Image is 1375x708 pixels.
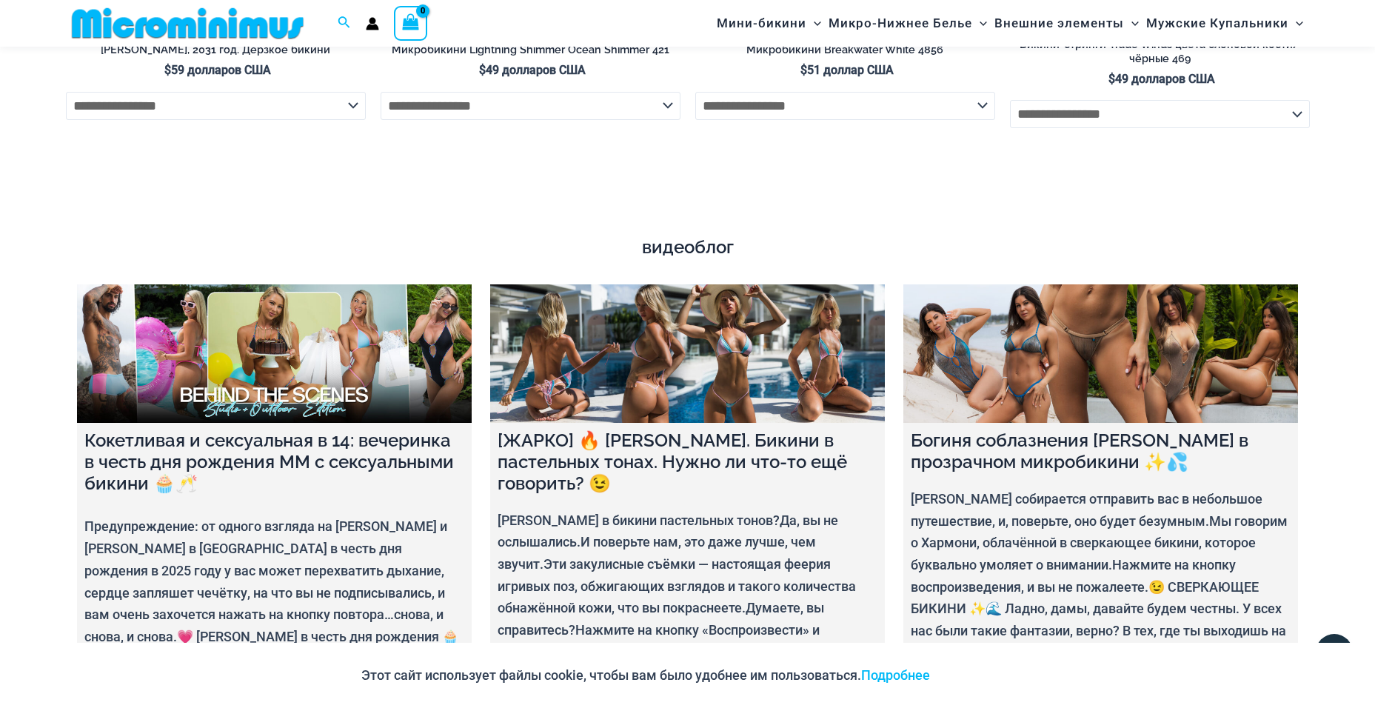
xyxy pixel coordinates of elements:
[1108,72,1115,86] span: $
[366,17,379,30] a: Ссылка на значок учетной записи
[498,430,877,494] h4: [ЖАРКО] 🔥 [PERSON_NAME]. Бикини в пастельных тонах. Нужно ли что-то ещё говорить? 😉
[1010,38,1310,71] a: Бикини-стринги Trade Winds цвета слоновой кости/чёрные 469
[1288,4,1303,42] span: Переключение меню
[498,534,816,572] ya-tr-span: И поверьте нам, это даже лучше, чем звучит.
[177,629,458,644] ya-tr-span: 💗 [PERSON_NAME] в честь дня рождения 🧁
[806,4,821,42] span: Переключение меню
[1143,4,1307,42] a: Мужские КупальникиПереключение менюПереключение меню
[1020,38,1300,64] ya-tr-span: Бикини-стринги Trade Winds цвета слоновой кости/чёрные 469
[713,4,825,42] a: Мини-бикиниПереключение менюПереключение меню
[498,512,780,528] ya-tr-span: [PERSON_NAME] в бикини пастельных тонов?
[711,2,1310,44] nav: Навигация по сайту
[338,14,351,33] a: Ссылка на значок поиска
[84,430,464,494] h4: Кокетливая и сексуальная в 14: вечеринка в честь дня рождения MM с сексуальными бикини 🧁🥂
[717,16,806,30] ya-tr-span: Мини-бикини
[171,63,271,77] ya-tr-span: 59 долларов США
[959,670,996,681] ya-tr-span: Принять
[486,63,586,77] ya-tr-span: 49 долларов США
[746,43,943,56] ya-tr-span: Микробикини Breakwater White 4856
[1108,72,1215,86] bdi: 49 долларов США
[941,658,1014,693] button: Принять
[800,63,807,77] ya-tr-span: $
[164,63,171,77] ya-tr-span: $
[394,6,428,40] a: Просмотреть Корзину Покупок, пустую
[498,556,856,615] ya-tr-span: Эти закулисные съёмки — настоящая феерия игривых поз, обжигающих взглядов и такого количества обн...
[695,43,995,62] a: Микробикини Breakwater White 4856
[479,63,486,77] ya-tr-span: $
[911,513,1288,572] ya-tr-span: Мы говорим о Хармони, облачённой в сверкающее бикини, которое буквально умоляет о внимании.
[101,43,330,56] ya-tr-span: [PERSON_NAME], 2031 год. Дерзкое бикини
[825,4,991,42] a: Микро-Нижнее БельеПереключение менюПереключение меню
[861,667,930,683] a: Подробнее
[498,622,820,660] ya-tr-span: Нажмите на кнопку «Воспроизвести» и узнайте.
[911,491,1262,529] ya-tr-span: [PERSON_NAME] собирается отправить вас в небольшое путешествие, и, поверьте, оно будет безумным.
[807,63,894,77] ya-tr-span: 51 доллар США
[1124,4,1139,42] span: Переключение меню
[994,16,1124,30] ya-tr-span: Внешние элементы
[911,430,1291,473] h4: Богиня соблазнения [PERSON_NAME] в прозрачном микробикини ✨💦
[991,4,1143,42] a: Внешние элементыПереключение менюПереключение меню
[972,4,987,42] span: Переключение меню
[392,43,669,56] ya-tr-span: Микробикини Lightning Shimmer Ocean Shimmer 421
[84,518,447,622] ya-tr-span: Предупреждение: от одного взгляда на [PERSON_NAME] и [PERSON_NAME] в [GEOGRAPHIC_DATA] в честь дн...
[911,557,1236,595] ya-tr-span: Нажмите на кнопку воспроизведения, и вы не пожалеете.
[829,16,972,30] ya-tr-span: Микро-Нижнее Белье
[642,236,734,258] ya-tr-span: видеоблог
[381,43,680,62] a: Микробикини Lightning Shimmer Ocean Shimmer 421
[1146,16,1288,30] ya-tr-span: Мужские Купальники
[66,7,310,40] img: Логотип MM SHOP
[66,43,366,62] a: [PERSON_NAME], 2031 год. Дерзкое бикини
[361,667,861,683] ya-tr-span: Этот сайт использует файлы cookie, чтобы вам было удобнее им пользоваться.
